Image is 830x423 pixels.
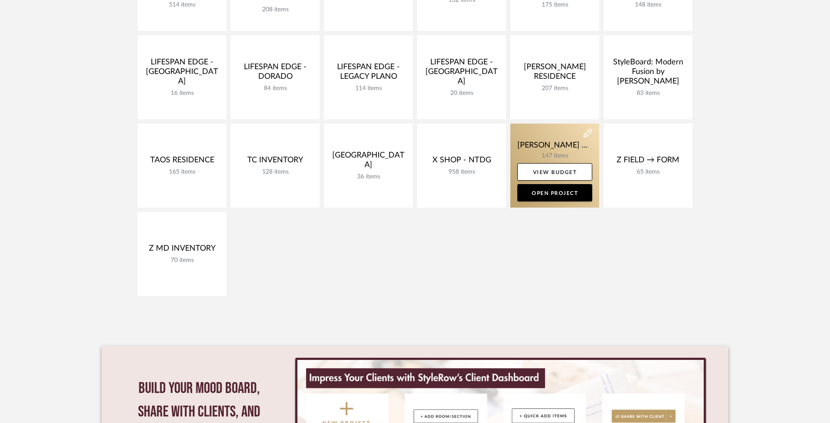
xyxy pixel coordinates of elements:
div: 958 items [424,168,499,176]
a: View Budget [517,163,592,181]
div: TAOS RESIDENCE [145,155,219,168]
div: LIFESPAN EDGE - DORADO [238,62,313,85]
div: [PERSON_NAME] RESIDENCE [517,62,592,85]
div: 148 items [611,1,685,9]
a: Open Project [517,184,592,201]
div: 65 items [611,168,685,176]
div: 16 items [145,90,219,97]
div: 207 items [517,85,592,92]
div: 20 items [424,90,499,97]
div: 70 items [145,257,219,264]
div: 114 items [331,85,406,92]
div: LIFESPAN EDGE - [GEOGRAPHIC_DATA] [424,57,499,90]
div: StyleBoard: Modern Fusion by [PERSON_NAME] [611,57,685,90]
div: 208 items [238,6,313,13]
div: 128 items [238,168,313,176]
div: 84 items [238,85,313,92]
div: Z FIELD → FORM [611,155,685,168]
div: 175 items [517,1,592,9]
div: LIFESPAN EDGE - [GEOGRAPHIC_DATA] [145,57,219,90]
div: [GEOGRAPHIC_DATA] [331,151,406,173]
div: TC INVENTORY [238,155,313,168]
div: Z MD INVENTORY [145,244,219,257]
div: 83 items [611,90,685,97]
div: 36 items [331,173,406,181]
div: 514 items [145,1,219,9]
div: LIFESPAN EDGE - LEGACY PLANO [331,62,406,85]
div: 165 items [145,168,219,176]
div: X SHOP - NTDG [424,155,499,168]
